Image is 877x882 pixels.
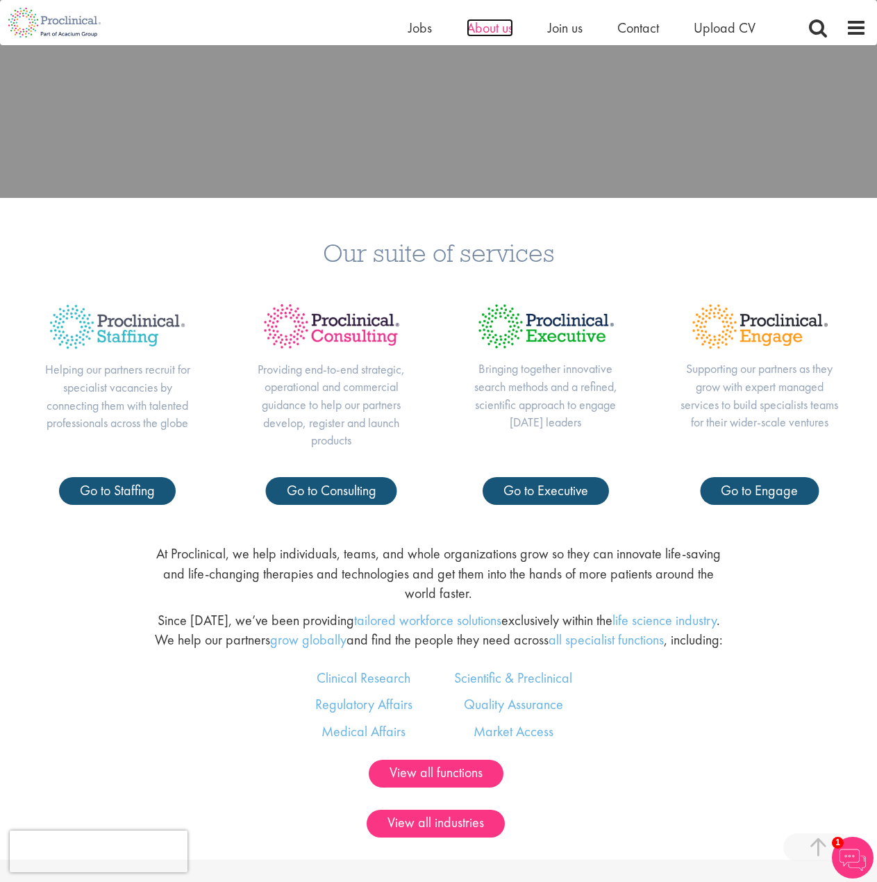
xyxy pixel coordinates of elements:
img: Proclinical Title [680,293,839,360]
a: all specialist functions [549,631,664,649]
h3: Our suite of services [10,240,867,265]
p: Since [DATE], we’ve been providing exclusively within the . We help our partners and find the peo... [150,610,728,650]
span: Go to Staffing [80,481,155,499]
a: Go to Engage [700,477,819,505]
span: 1 [832,837,844,849]
span: Go to Consulting [287,481,376,499]
p: Providing end-to-end strategic, operational and commercial guidance to help our partners develop,... [252,360,410,450]
a: View all industries [367,810,505,838]
a: Medical Affairs [321,722,406,740]
p: At Proclinical, we help individuals, teams, and whole organizations grow so they can innovate lif... [150,544,728,604]
a: grow globally [270,631,346,649]
a: Clinical Research [317,669,410,687]
a: About us [467,19,513,37]
a: Regulatory Affairs [315,695,412,713]
span: Go to Engage [721,481,798,499]
a: Jobs [408,19,432,37]
span: Go to Executive [503,481,588,499]
img: Proclinical Title [467,293,625,360]
a: Scientific & Preclinical [454,669,572,687]
a: life science industry [612,611,717,629]
p: Helping our partners recruit for specialist vacancies by connecting them with talented profession... [38,360,197,432]
p: Bringing together innovative search methods and a refined, scientific approach to engage [DATE] l... [467,360,625,431]
p: Supporting our partners as they grow with expert managed services to build specialists teams for ... [680,360,839,431]
img: Chatbot [832,837,874,879]
img: Proclinical Title [38,293,197,360]
a: Go to Consulting [266,477,397,505]
img: Proclinical Title [252,293,410,360]
a: View all functions [369,760,503,788]
a: Contact [617,19,659,37]
a: Quality Assurance [464,695,563,713]
a: tailored workforce solutions [354,611,501,629]
a: Upload CV [694,19,755,37]
a: Go to Executive [483,477,609,505]
a: Join us [548,19,583,37]
a: Market Access [474,722,553,740]
iframe: reCAPTCHA [10,831,187,872]
a: Go to Staffing [59,477,176,505]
